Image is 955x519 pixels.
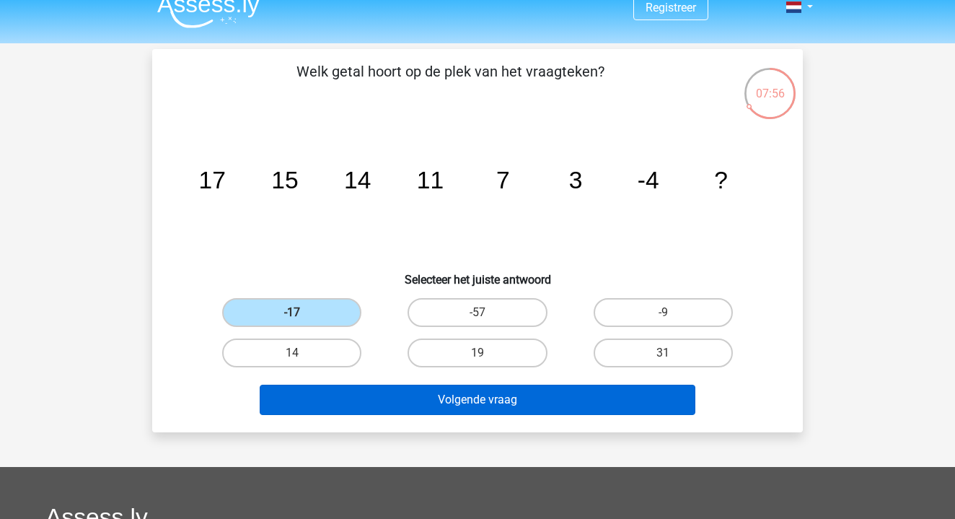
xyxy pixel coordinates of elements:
tspan: -4 [638,167,659,193]
label: -57 [408,298,547,327]
p: Welk getal hoort op de plek van het vraagteken? [175,61,726,104]
tspan: 7 [496,167,510,193]
a: Registreer [646,1,696,14]
tspan: 11 [417,167,444,193]
button: Volgende vraag [260,385,696,415]
tspan: 3 [569,167,583,193]
label: 14 [222,339,361,367]
label: 31 [594,339,733,367]
div: 07:56 [743,66,797,103]
label: -17 [222,298,361,327]
tspan: 15 [271,167,298,193]
tspan: 14 [344,167,371,193]
h6: Selecteer het juiste antwoord [175,261,780,287]
label: -9 [594,298,733,327]
label: 19 [408,339,547,367]
tspan: ? [714,167,728,193]
tspan: 17 [199,167,226,193]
